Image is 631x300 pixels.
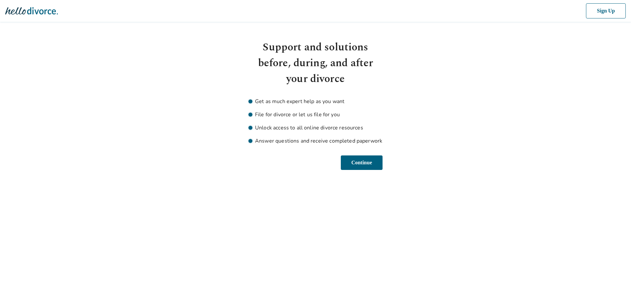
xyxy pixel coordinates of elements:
img: Hello Divorce Logo [5,4,58,17]
button: Continue [339,155,383,170]
button: Sign Up [585,3,626,18]
li: Unlock access to all online divorce resources [248,124,383,132]
li: Answer questions and receive completed paperwork [248,137,383,145]
li: Get as much expert help as you want [248,97,383,105]
h1: Support and solutions before, during, and after your divorce [248,40,383,87]
li: File for divorce or let us file for you [248,111,383,119]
